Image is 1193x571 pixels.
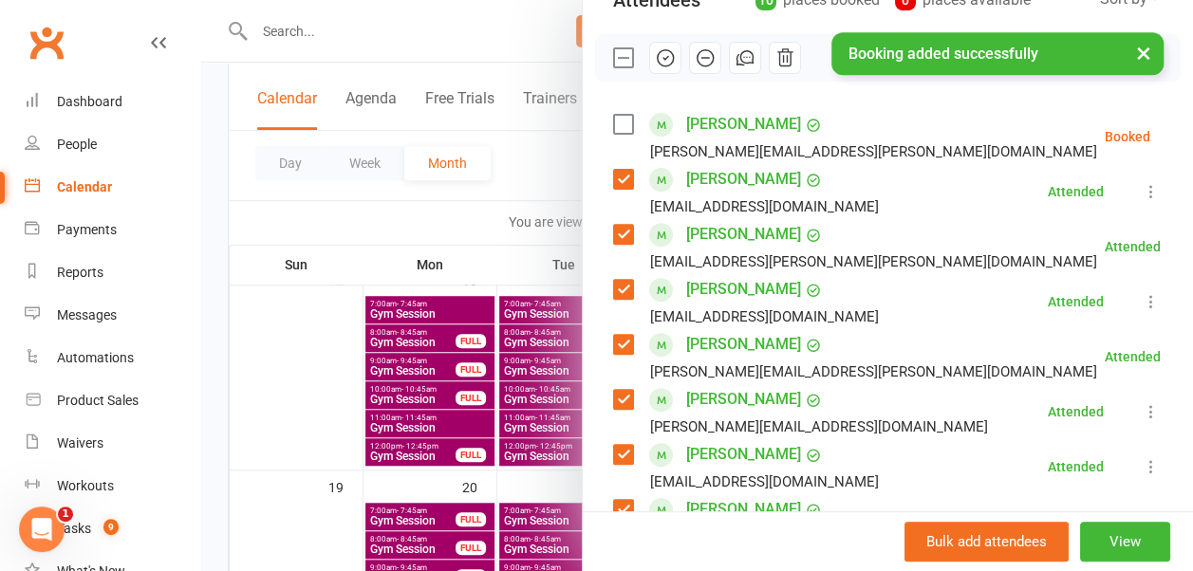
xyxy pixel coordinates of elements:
a: [PERSON_NAME] [686,164,801,194]
a: Messages [25,294,200,337]
a: [PERSON_NAME] [686,274,801,304]
div: Tasks [57,521,91,536]
a: [PERSON_NAME] [686,329,801,359]
a: [PERSON_NAME] [686,109,801,139]
iframe: Intercom live chat [19,507,65,552]
div: Attended [1048,405,1104,418]
div: Reports [57,265,103,280]
button: Bulk add attendees [904,522,1069,562]
button: View [1080,522,1170,562]
div: Product Sales [57,393,139,408]
div: [EMAIL_ADDRESS][PERSON_NAME][PERSON_NAME][DOMAIN_NAME] [650,249,1097,274]
div: [PERSON_NAME][EMAIL_ADDRESS][PERSON_NAME][DOMAIN_NAME] [650,359,1097,384]
span: 1 [58,507,73,522]
div: Messages [57,307,117,322]
a: Product Sales [25,379,200,422]
a: People [25,123,200,166]
div: Dashboard [57,94,122,109]
a: Waivers [25,422,200,465]
div: [PERSON_NAME][EMAIL_ADDRESS][PERSON_NAME][DOMAIN_NAME] [650,139,1097,164]
div: Booked [1105,130,1150,143]
a: Calendar [25,166,200,209]
div: [PERSON_NAME][EMAIL_ADDRESS][DOMAIN_NAME] [650,414,988,439]
a: Tasks 9 [25,507,200,550]
div: Attended [1105,350,1161,363]
a: Clubworx [23,19,70,66]
a: Dashboard [25,81,200,123]
div: [EMAIL_ADDRESS][DOMAIN_NAME] [650,304,879,329]
div: Workouts [57,478,114,493]
a: [PERSON_NAME] [686,219,801,249]
a: [PERSON_NAME] [686,439,801,470]
div: Attended [1048,460,1104,473]
div: People [57,137,97,152]
div: Attended [1105,240,1161,253]
div: Calendar [57,179,112,194]
div: Automations [57,350,134,365]
span: 9 [103,519,119,535]
div: Waivers [57,435,103,451]
div: Payments [57,222,117,237]
a: Automations [25,337,200,379]
div: Attended [1048,185,1104,198]
a: [PERSON_NAME] [686,494,801,525]
div: [EMAIL_ADDRESS][DOMAIN_NAME] [650,470,879,494]
div: [EMAIL_ADDRESS][DOMAIN_NAME] [650,194,879,219]
button: × [1127,32,1161,73]
div: Attended [1048,295,1104,308]
a: Workouts [25,465,200,507]
a: [PERSON_NAME] [686,384,801,414]
a: Payments [25,209,200,251]
div: Booking added successfully [831,32,1164,75]
a: Reports [25,251,200,294]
